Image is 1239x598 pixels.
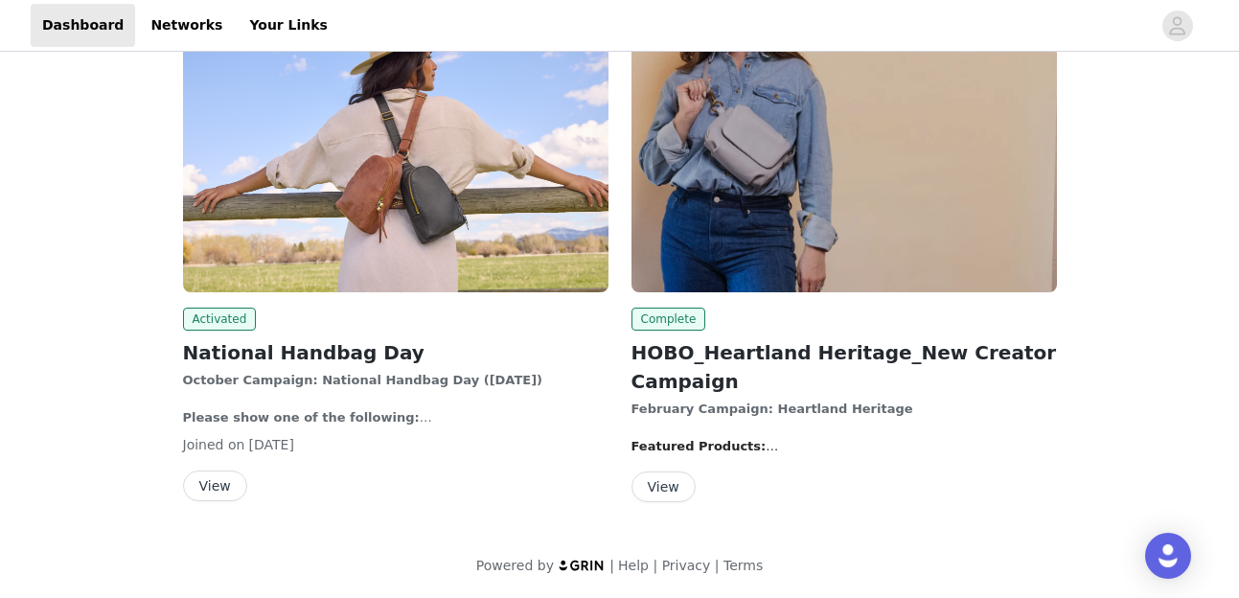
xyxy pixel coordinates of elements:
[631,439,779,453] strong: Featured Products:
[1145,533,1191,579] div: Open Intercom Messenger
[558,559,606,571] img: logo
[183,410,432,425] strong: Please show one of the following:
[183,338,608,367] h2: National Handbag Day
[618,558,649,573] a: Help
[31,4,135,47] a: Dashboard
[631,402,913,416] strong: February Campaign: Heartland Heritage
[183,471,247,501] button: View
[249,437,294,452] span: [DATE]
[183,308,257,331] span: Activated
[139,4,234,47] a: Networks
[715,558,720,573] span: |
[631,480,696,494] a: View
[183,373,543,387] strong: October Campaign: National Handbag Day ([DATE])
[631,471,696,502] button: View
[723,558,763,573] a: Terms
[631,338,1057,396] h2: HOBO_Heartland Heritage_New Creator Campaign
[183,437,245,452] span: Joined on
[631,308,706,331] span: Complete
[1168,11,1186,41] div: avatar
[609,558,614,573] span: |
[238,4,339,47] a: Your Links
[183,479,247,494] a: View
[662,558,711,573] a: Privacy
[653,558,657,573] span: |
[476,558,554,573] span: Powered by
